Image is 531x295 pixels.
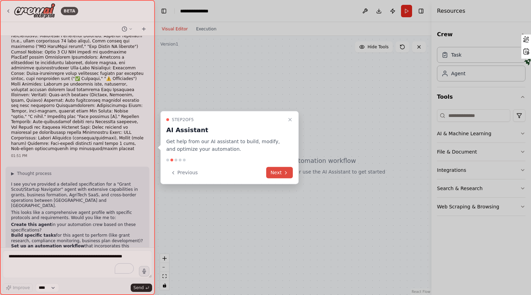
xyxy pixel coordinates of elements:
span: Step 2 of 5 [172,117,194,122]
button: Hide left sidebar [159,6,169,16]
button: Close walkthrough [286,115,294,124]
button: Previous [166,167,202,178]
h3: AI Assistant [166,125,285,135]
button: Next [266,167,293,178]
p: Get help from our AI assistant to build, modify, and optimize your automation. [166,137,285,153]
